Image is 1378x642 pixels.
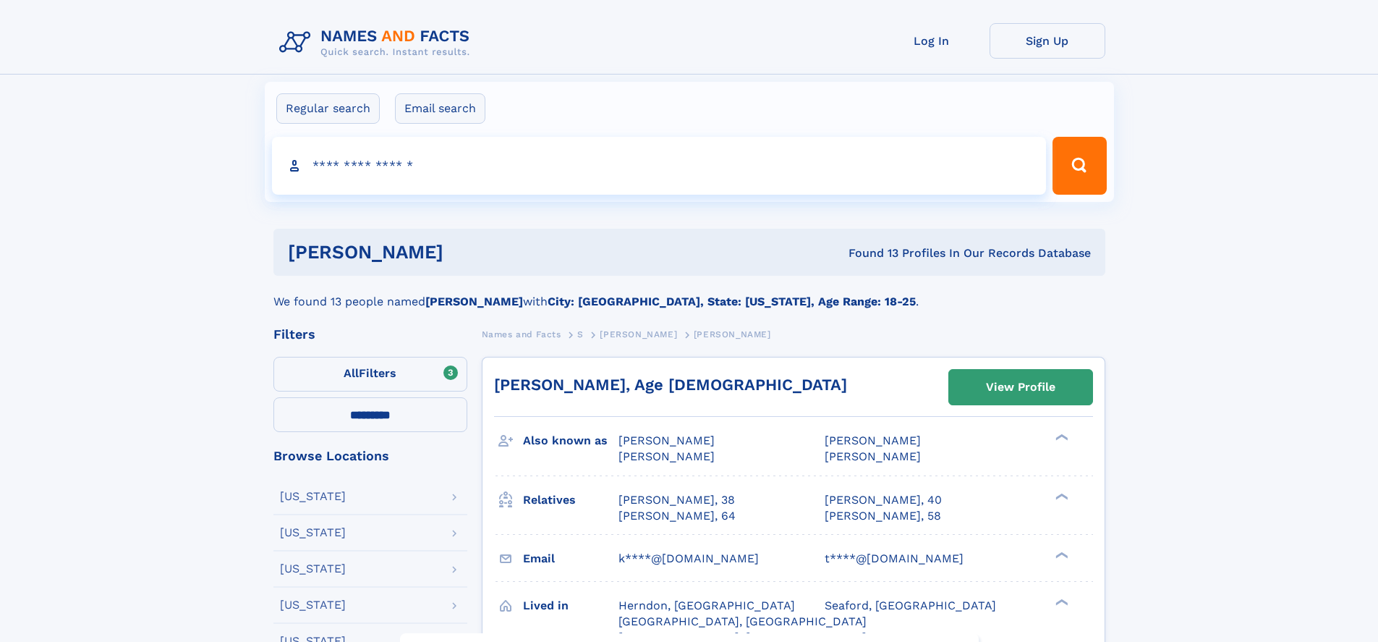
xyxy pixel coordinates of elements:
span: [GEOGRAPHIC_DATA], [GEOGRAPHIC_DATA] [618,614,867,628]
a: [PERSON_NAME], Age [DEMOGRAPHIC_DATA] [494,376,847,394]
button: Search Button [1052,137,1106,195]
h3: Email [523,546,618,571]
h1: [PERSON_NAME] [288,243,646,261]
a: [PERSON_NAME], 58 [825,508,941,524]
div: [US_STATE] [280,563,346,575]
label: Email search [395,93,485,124]
span: [PERSON_NAME] [618,449,715,463]
div: Found 13 Profiles In Our Records Database [646,245,1091,261]
img: Logo Names and Facts [273,23,482,62]
label: Filters [273,357,467,392]
span: All [344,366,359,380]
div: ❯ [1052,491,1069,501]
div: ❯ [1052,597,1069,607]
b: City: [GEOGRAPHIC_DATA], State: [US_STATE], Age Range: 18-25 [548,295,916,308]
b: [PERSON_NAME] [425,295,523,308]
span: Seaford, [GEOGRAPHIC_DATA] [825,599,996,612]
span: S [577,329,584,339]
div: [US_STATE] [280,599,346,611]
a: View Profile [949,370,1092,405]
a: S [577,325,584,343]
div: View Profile [986,371,1055,404]
div: We found 13 people named with . [273,276,1105,311]
a: Sign Up [990,23,1105,59]
span: Herndon, [GEOGRAPHIC_DATA] [618,599,795,612]
div: [US_STATE] [280,527,346,538]
span: [PERSON_NAME] [618,434,715,447]
span: [PERSON_NAME] [825,449,921,463]
input: search input [272,137,1047,195]
a: [PERSON_NAME], 40 [825,492,942,508]
span: [PERSON_NAME] [600,329,677,339]
a: [PERSON_NAME] [600,325,677,343]
div: ❯ [1052,550,1069,559]
h3: Also known as [523,428,618,453]
a: Log In [874,23,990,59]
h3: Relatives [523,488,618,512]
h3: Lived in [523,594,618,618]
a: Names and Facts [482,325,561,343]
span: [PERSON_NAME] [694,329,771,339]
div: ❯ [1052,433,1069,442]
div: Browse Locations [273,449,467,463]
div: Filters [273,328,467,341]
span: [PERSON_NAME] [825,434,921,447]
a: [PERSON_NAME], 64 [618,508,736,524]
label: Regular search [276,93,380,124]
a: [PERSON_NAME], 38 [618,492,735,508]
div: [US_STATE] [280,491,346,502]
